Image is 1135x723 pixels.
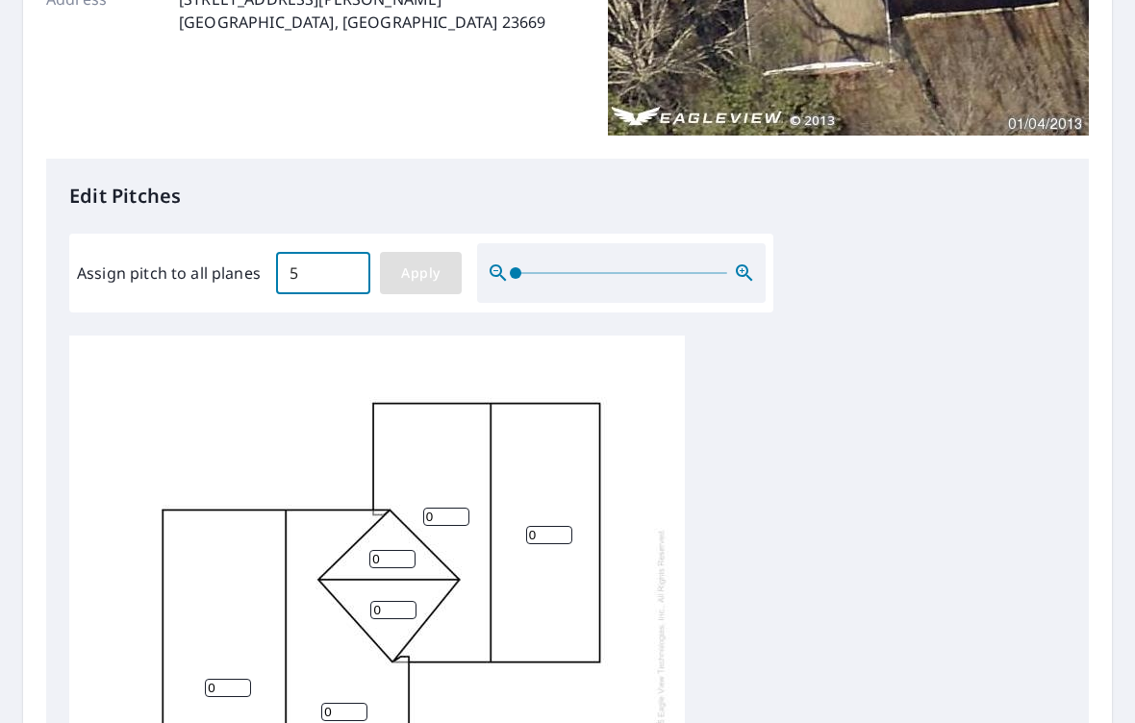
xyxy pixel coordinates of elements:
[77,262,261,285] label: Assign pitch to all planes
[276,246,370,300] input: 00.0
[69,182,1066,211] p: Edit Pitches
[395,262,446,286] span: Apply
[380,252,462,294] button: Apply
